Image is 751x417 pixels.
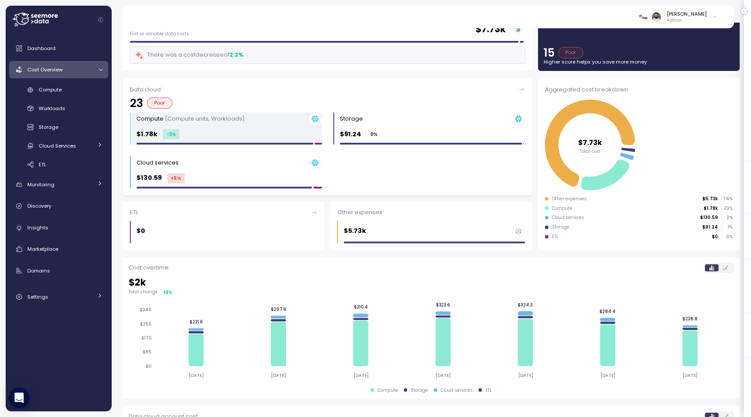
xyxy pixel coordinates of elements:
a: Domains [9,262,108,279]
p: $0 [712,234,718,240]
p: $5.73k [344,226,366,236]
div: Compute [552,205,572,212]
h2: $ 7.73k [475,23,506,36]
div: Storage [411,387,428,393]
tspan: $238.8 [685,316,700,322]
p: 0 % [722,234,732,240]
tspan: $340 [140,307,152,313]
p: Flat vs variable data costs [130,31,189,37]
div: Other expenses [337,208,525,217]
tspan: [DATE] [602,373,617,378]
tspan: [DATE] [437,373,452,378]
span: Cloud Services [39,142,76,149]
a: Cost Overview [9,61,108,78]
p: 1 % [722,224,732,230]
div: Storage [340,114,363,123]
div: Poor [147,98,173,109]
a: Discovery [9,198,108,215]
span: Discovery [27,202,51,209]
tspan: [DATE] [189,373,204,378]
span: Storage [39,124,58,131]
a: Workloads [9,101,108,116]
span: ETL [39,161,46,168]
p: Higher score helps you save more money [544,58,734,65]
p: 23 % [722,205,732,212]
img: ACg8ocLskjvUhBDgxtSFCRx4ztb74ewwa1VrVEuDBD_Ho1mrTsQB-QE=s96-c [652,12,661,21]
p: 15 [544,47,555,58]
tspan: $297.6 [271,306,287,312]
div: 3 % [166,289,173,296]
button: Collapse navigation [95,17,106,23]
a: Marketplace [9,240,108,258]
a: Settings [9,288,108,306]
tspan: $284.4 [601,309,618,314]
div: Compute [136,114,245,123]
a: Cloud Services [9,138,108,153]
a: Dashboard [9,40,108,57]
div: ETL [130,208,318,217]
div: 0 % [367,129,381,139]
div: Other expenses [552,196,587,202]
span: Domains [27,267,50,274]
div: [PERSON_NAME] [667,10,707,17]
div: ETL [552,234,558,240]
a: Compute [9,83,108,97]
tspan: $170 [141,335,152,341]
div: ETL [485,387,492,393]
div: 2.2 % [229,50,243,59]
tspan: [DATE] [519,373,535,378]
a: Insights [9,219,108,236]
div: ▾ [163,289,173,296]
tspan: [DATE] [271,373,286,378]
span: Compute [39,86,62,93]
div: Cloud services [552,215,584,221]
tspan: $0 [146,363,152,369]
p: $5.73k [702,196,718,202]
span: Marketplace [27,245,58,252]
a: Data cloud23PoorCompute (Compute units, Workloads)$1.78k-3%Storage $91.240%Cloud services $130.59+5% [123,78,532,195]
tspan: $310.4 [354,304,369,310]
tspan: $7.73k [578,137,602,147]
div: +5 % [167,173,185,183]
p: (Compute units, Workloads) [165,114,245,123]
a: ETL [9,157,108,172]
tspan: Total cost [580,148,601,154]
p: $1.78k [704,205,718,212]
p: 2 % [722,215,732,221]
span: Dashboard [27,45,56,52]
a: Monitoring [9,176,108,193]
div: Poor [558,47,584,58]
p: Cost overtime [129,263,169,272]
tspan: $221.6 [189,319,203,325]
p: $130.59 [700,215,718,221]
h2: $ 2k [129,276,734,289]
p: $1.78k [136,129,157,139]
img: 676124322ce2d31a078e3b71.PNG [639,12,648,21]
span: Settings [27,293,48,300]
a: ETL$0 [123,201,325,250]
div: Compute [378,387,398,393]
tspan: $324.3 [519,302,535,308]
tspan: $255 [140,321,152,327]
p: 74 % [722,196,732,202]
span: Monitoring [27,181,54,188]
div: -3 % [163,129,179,139]
span: Workloads [39,105,65,112]
p: Total change [129,289,158,295]
span: Insights [27,224,48,231]
tspan: $323.6 [437,302,452,308]
div: Open Intercom Messenger [9,387,30,408]
a: Storage [9,120,108,135]
div: There was a cost decrease of [135,50,243,60]
p: $91.24 [702,224,718,230]
div: Storage [552,224,569,230]
div: Data cloud [130,85,525,94]
p: $0 [136,226,145,236]
p: 23 [130,98,143,109]
p: Admin [667,17,707,24]
p: $91.24 [340,129,361,139]
div: Aggregated cost breakdown [545,85,733,94]
div: Cloud services [136,158,179,167]
span: Cost Overview [27,66,63,73]
p: $130.59 [136,173,162,183]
